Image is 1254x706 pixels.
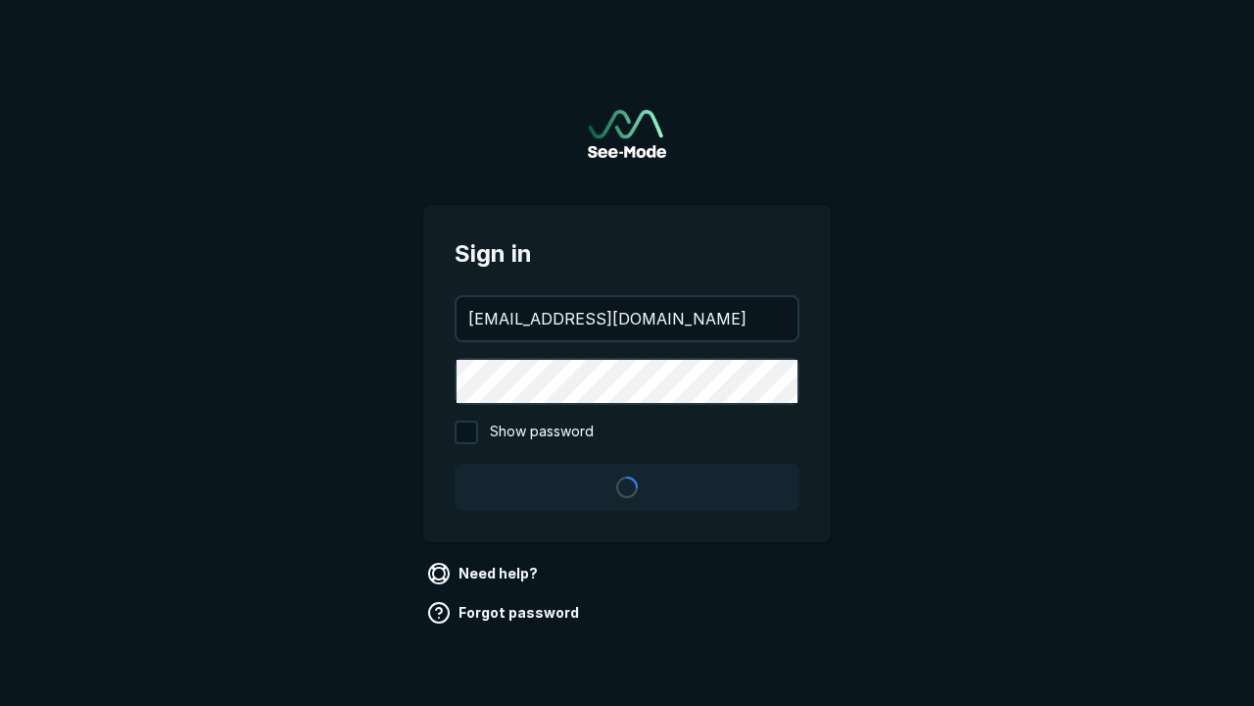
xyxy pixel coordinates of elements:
img: See-Mode Logo [588,110,666,158]
span: Show password [490,421,594,444]
input: your@email.com [457,297,797,340]
a: Forgot password [423,597,587,629]
a: Go to sign in [588,110,666,158]
span: Sign in [455,236,799,272]
a: Need help? [423,558,546,589]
